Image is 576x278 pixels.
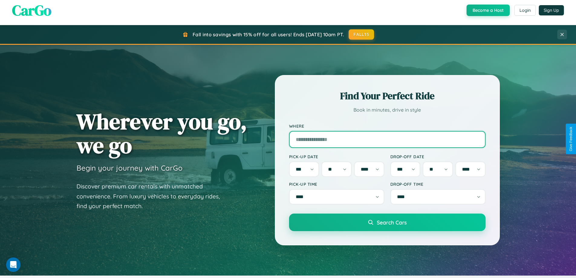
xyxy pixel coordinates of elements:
label: Drop-off Time [390,182,486,187]
p: Discover premium car rentals with unmatched convenience. From luxury vehicles to everyday rides, ... [76,182,228,211]
label: Where [289,123,486,129]
label: Pick-up Date [289,154,384,159]
button: Login [514,5,536,16]
p: Book in minutes, drive in style [289,106,486,114]
h2: Find Your Perfect Ride [289,89,486,103]
button: Become a Host [467,5,510,16]
span: Fall into savings with 15% off for all users! Ends [DATE] 10am PT. [193,31,344,38]
h3: Begin your journey with CarGo [76,163,183,172]
h1: Wherever you go, we go [76,110,247,157]
button: FALL15 [349,29,374,40]
button: Sign Up [539,5,564,15]
button: Search Cars [289,214,486,231]
label: Drop-off Date [390,154,486,159]
span: CarGo [12,0,51,20]
iframe: Intercom live chat [6,257,21,272]
label: Pick-up Time [289,182,384,187]
div: Give Feedback [569,127,573,151]
span: Search Cars [377,219,407,226]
